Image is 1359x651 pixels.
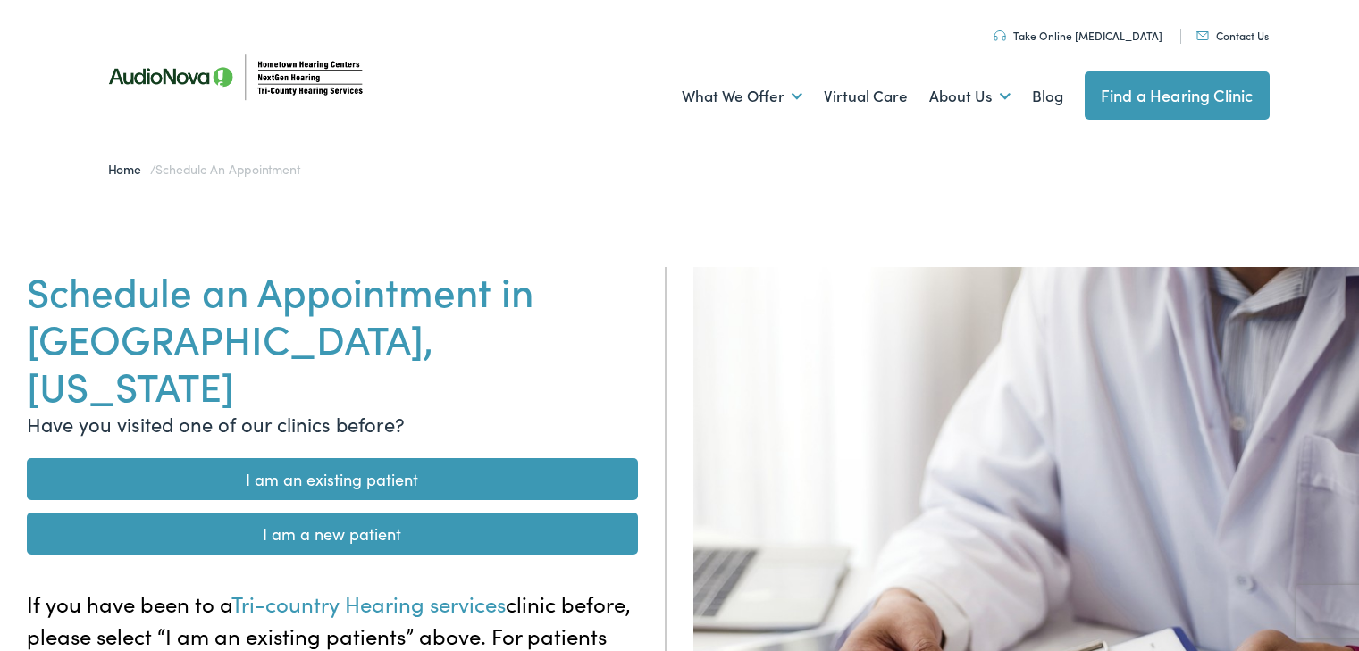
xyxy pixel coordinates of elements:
a: What We Offer [682,63,802,129]
h1: Schedule an Appointment in [GEOGRAPHIC_DATA], [US_STATE] [27,267,638,408]
span: Tri-country Hearing services [231,588,506,618]
a: I am an existing patient [27,458,638,500]
span: / [108,160,300,178]
p: Have you visited one of our clinics before? [27,409,638,438]
a: Home [108,160,150,178]
span: Schedule an Appointment [155,160,299,178]
a: Virtual Care [824,63,908,129]
a: Blog [1032,63,1063,129]
img: utility icon [1196,31,1209,40]
a: Take Online [MEDICAL_DATA] [994,28,1162,43]
a: About Us [929,63,1011,129]
a: I am a new patient [27,513,638,555]
a: Contact Us [1196,28,1269,43]
img: utility icon [994,30,1006,41]
a: Find a Hearing Clinic [1085,71,1270,120]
